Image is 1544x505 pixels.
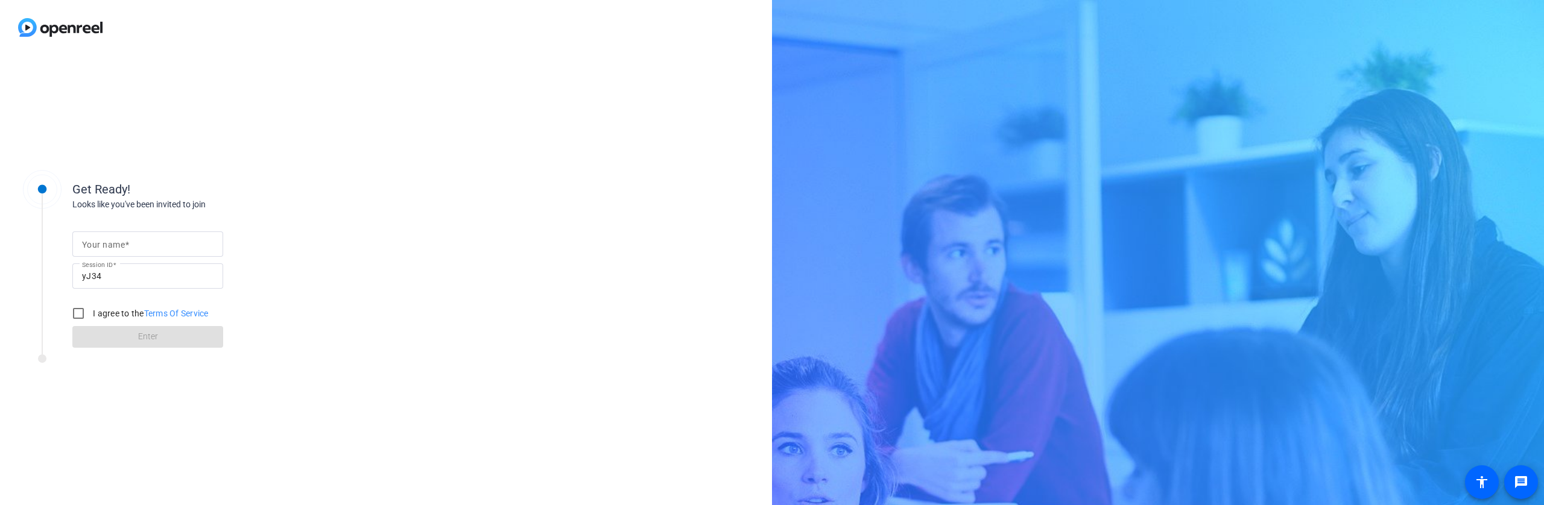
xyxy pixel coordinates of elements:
a: Terms Of Service [144,309,209,318]
mat-label: Session ID [82,261,113,268]
mat-icon: message [1514,475,1528,489]
label: I agree to the [90,307,209,319]
div: Get Ready! [72,180,314,198]
div: Looks like you've been invited to join [72,198,314,211]
mat-label: Your name [82,240,125,249]
mat-icon: accessibility [1475,475,1489,489]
